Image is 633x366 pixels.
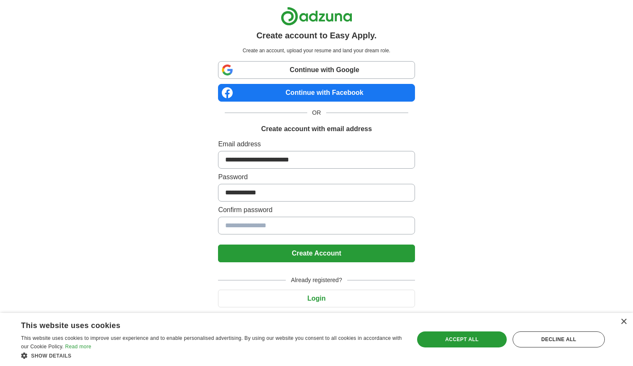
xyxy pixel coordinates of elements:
[220,47,413,54] p: Create an account, upload your resume and land your dream role.
[261,124,372,134] h1: Create account with email address
[218,290,415,307] button: Login
[281,7,352,26] img: Adzuna logo
[620,319,627,325] div: Close
[218,139,415,149] label: Email address
[286,276,347,285] span: Already registered?
[21,318,381,331] div: This website uses cookies
[21,335,402,350] span: This website uses cookies to improve user experience and to enable personalised advertising. By u...
[218,61,415,79] a: Continue with Google
[65,344,91,350] a: Read more, opens a new window
[513,331,605,347] div: Decline all
[307,108,326,117] span: OR
[218,245,415,262] button: Create Account
[218,172,415,182] label: Password
[218,295,415,302] a: Login
[21,351,402,360] div: Show details
[417,331,507,347] div: Accept all
[218,205,415,215] label: Confirm password
[256,29,377,42] h1: Create account to Easy Apply.
[218,84,415,102] a: Continue with Facebook
[31,353,72,359] span: Show details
